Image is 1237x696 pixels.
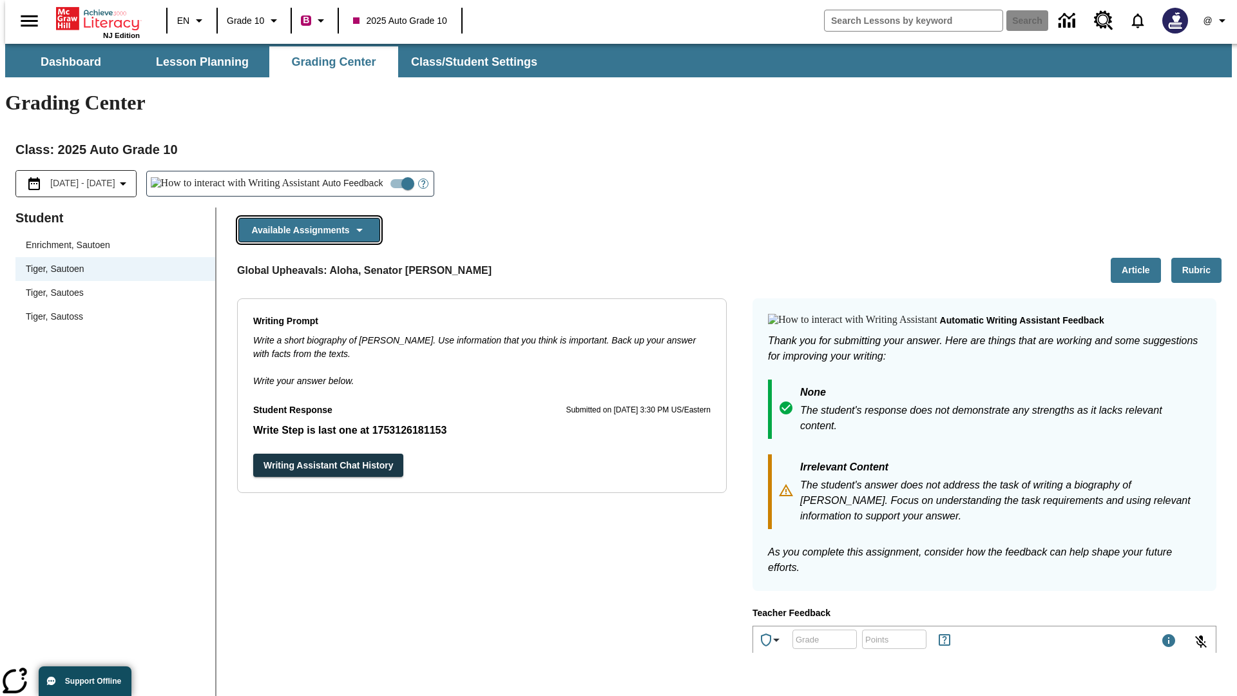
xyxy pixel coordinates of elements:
span: B [303,12,309,28]
p: Thank you for submitting your answer. Here are things that are working and some suggestions for i... [768,333,1201,364]
div: Tiger, Sautoes [15,281,215,305]
span: Auto Feedback [322,177,383,190]
button: Rubric, Will open in new tab [1171,258,1222,283]
div: Tiger, Sautoss [15,305,215,329]
button: Profile/Settings [1196,9,1237,32]
span: Support Offline [65,677,121,686]
span: 2025 Auto Grade 10 [353,14,446,28]
p: As you complete this assignment, consider how the feedback can help shape your future efforts. [768,545,1201,575]
span: NJ Edition [103,32,140,39]
a: Home [56,6,140,32]
div: Tiger, Sautoen [15,257,215,281]
p: The student's answer does not address the task of writing a biography of [PERSON_NAME]. Focus on ... [800,478,1201,524]
button: Support Offline [39,666,131,696]
button: Select the date range menu item [21,176,131,191]
button: Open side menu [10,2,48,40]
p: Teacher Feedback [753,606,1216,621]
button: Achievements [753,627,789,653]
button: Select a new avatar [1155,4,1196,37]
input: Points: Must be equal to or less than 25. [862,622,926,656]
span: Tiger, Sautoen [26,262,205,276]
svg: Collapse Date Range Filter [115,176,131,191]
div: Home [56,5,140,39]
p: Student [15,208,215,228]
p: Write your answer below. [253,361,711,388]
div: Points: Must be equal to or less than 25. [862,630,926,649]
p: The student's response does not demonstrate any strengths as it lacks relevant content. [800,403,1201,434]
p: None [800,385,1201,403]
span: Grade 10 [227,14,264,28]
img: How to interact with Writing Assistant [151,177,320,190]
button: Open Help for Writing Assistant [413,171,434,196]
a: Data Center [1051,3,1086,39]
button: Writing Assistant Chat History [253,454,403,478]
button: Language: EN, Select a language [171,9,213,32]
p: Automatic writing assistant feedback [940,314,1104,328]
div: SubNavbar [5,44,1232,77]
p: Student Response [253,423,711,438]
p: Submitted on [DATE] 3:30 PM US/Eastern [566,404,711,417]
button: Boost Class color is violet red. Change class color [296,9,334,32]
span: [DATE] - [DATE] [50,177,115,190]
img: Avatar [1162,8,1188,34]
div: Grade: Letters, numbers, %, + and - are allowed. [792,630,857,649]
button: Grade: Grade 10, Select a grade [222,9,287,32]
p: Writing Prompt [253,314,711,329]
span: Tiger, Sautoes [26,286,205,300]
h1: Grading Center [5,91,1232,115]
button: Class/Student Settings [401,46,548,77]
body: Type your response here. [5,10,188,22]
span: Tiger, Sautoss [26,310,205,324]
a: Resource Center, Will open in new tab [1086,3,1121,38]
input: Grade: Letters, numbers, %, + and - are allowed. [792,622,857,656]
a: Notifications [1121,4,1155,37]
span: EN [177,14,189,28]
button: Lesson Planning [138,46,267,77]
button: Article, Will open in new tab [1111,258,1161,283]
p: Irrelevant Content [800,459,1201,478]
h2: Class : 2025 Auto Grade 10 [15,139,1222,160]
button: Dashboard [6,46,135,77]
p: Student Response [253,403,332,418]
img: How to interact with Writing Assistant [768,314,937,327]
span: Enrichment, Sautoen [26,238,205,252]
span: @ [1203,14,1212,28]
div: Enrichment, Sautoen [15,233,215,257]
button: Click to activate and allow voice recognition [1185,626,1216,657]
div: Maximum 1000 characters Press Escape to exit toolbar and use left and right arrow keys to access ... [1161,633,1176,651]
button: Available Assignments [238,218,380,243]
div: SubNavbar [5,46,549,77]
p: Write Step is last one at 1753126181153 [253,423,711,438]
input: search field [825,10,1002,31]
button: Grading Center [269,46,398,77]
p: Global Upheavals: Aloha, Senator [PERSON_NAME] [237,263,492,278]
button: Rules for Earning Points and Achievements, Will open in new tab [932,627,957,653]
p: Write a short biography of [PERSON_NAME]. Use information that you think is important. Back up yo... [253,334,711,361]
